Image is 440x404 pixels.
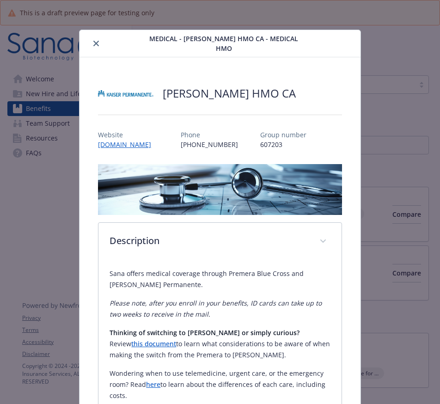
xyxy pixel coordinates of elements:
p: 607203 [260,140,306,149]
p: Review to learn what considerations to be aware of when making the switch from the Premera to [PE... [110,327,330,361]
strong: Thinking of switching to [PERSON_NAME] or simply curious? [110,328,299,337]
span: Medical - [PERSON_NAME] HMO CA - Medical HMO [142,34,306,53]
button: close [91,38,102,49]
a: [DOMAIN_NAME] [98,140,159,149]
p: Website [98,130,159,140]
h2: [PERSON_NAME] HMO CA [163,86,296,101]
a: here [146,380,160,389]
p: Sana offers medical coverage through Premera Blue Cross and [PERSON_NAME] Permanente. [110,268,330,290]
a: this document [131,339,176,348]
p: Description [110,234,308,248]
p: Wondering when to use telemedicine, urgent care, or the emergency room? Read to learn about the d... [110,368,330,401]
img: Kaiser Permanente Insurance Company [98,80,153,107]
p: Group number [260,130,306,140]
p: Phone [181,130,238,140]
em: Please note, after you enroll in your benefits, ID cards can take up to two weeks to receive in t... [110,299,322,318]
img: banner [98,164,342,215]
p: [PHONE_NUMBER] [181,140,238,149]
div: Description [98,223,341,261]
